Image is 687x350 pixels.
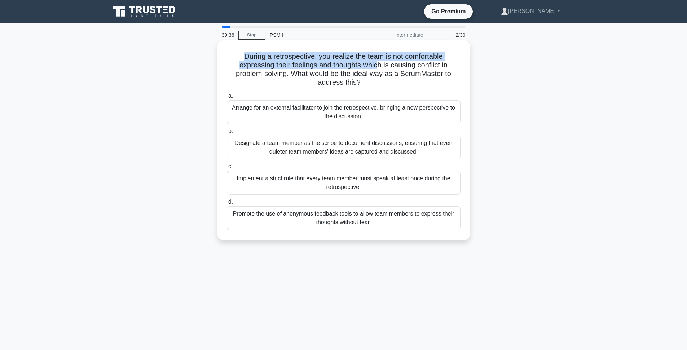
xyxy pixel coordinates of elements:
div: Designate a team member as the scribe to document discussions, ensuring that even quieter team me... [227,136,461,159]
div: Intermediate [365,28,428,42]
div: Promote the use of anonymous feedback tools to allow team members to express their thoughts witho... [227,206,461,230]
span: b. [228,128,233,134]
div: 39:36 [217,28,238,42]
span: c. [228,163,233,169]
span: d. [228,199,233,205]
div: 2/30 [428,28,470,42]
span: a. [228,93,233,99]
div: Arrange for an external facilitator to join the retrospective, bringing a new perspective to the ... [227,100,461,124]
h5: During a retrospective, you realize the team is not comfortable expressing their feelings and tho... [226,52,461,87]
div: PSM I [265,28,365,42]
a: [PERSON_NAME] [484,4,577,18]
a: Stop [238,31,265,40]
a: Go Premium [427,7,470,16]
div: Implement a strict rule that every team member must speak at least once during the retrospective. [227,171,461,195]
